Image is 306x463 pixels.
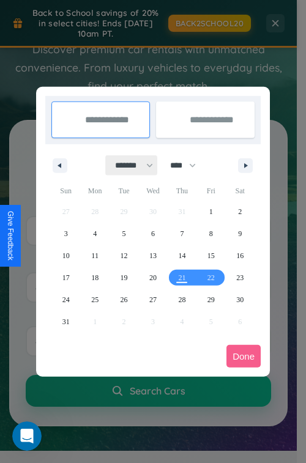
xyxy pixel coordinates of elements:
span: Sun [51,181,80,201]
button: 19 [110,267,138,289]
button: 17 [51,267,80,289]
button: 16 [226,245,255,267]
span: 12 [121,245,128,267]
button: 9 [226,223,255,245]
span: 1 [209,201,213,223]
span: 23 [236,267,244,289]
span: 17 [62,267,70,289]
span: 22 [207,267,215,289]
span: 20 [149,267,157,289]
span: 4 [93,223,97,245]
span: 21 [178,267,185,289]
span: 14 [178,245,185,267]
span: 16 [236,245,244,267]
span: 3 [64,223,68,245]
span: 9 [238,223,242,245]
span: 31 [62,311,70,333]
span: 5 [122,223,126,245]
span: Wed [138,181,167,201]
button: 12 [110,245,138,267]
button: 4 [80,223,109,245]
span: 29 [207,289,215,311]
button: 29 [196,289,225,311]
button: 11 [80,245,109,267]
button: 27 [138,289,167,311]
span: 11 [91,245,99,267]
button: 2 [226,201,255,223]
button: 18 [80,267,109,289]
button: 8 [196,223,225,245]
button: 14 [168,245,196,267]
span: Sat [226,181,255,201]
button: 31 [51,311,80,333]
span: 24 [62,289,70,311]
button: 22 [196,267,225,289]
span: Thu [168,181,196,201]
span: 13 [149,245,157,267]
button: 5 [110,223,138,245]
span: 26 [121,289,128,311]
span: Mon [80,181,109,201]
button: 1 [196,201,225,223]
span: 30 [236,289,244,311]
div: Give Feedback [6,211,15,261]
span: 19 [121,267,128,289]
span: 8 [209,223,213,245]
span: 6 [151,223,155,245]
span: 27 [149,289,157,311]
button: 20 [138,267,167,289]
span: 28 [178,289,185,311]
button: 7 [168,223,196,245]
span: Tue [110,181,138,201]
span: 10 [62,245,70,267]
button: 15 [196,245,225,267]
button: 6 [138,223,167,245]
button: 24 [51,289,80,311]
button: 21 [168,267,196,289]
button: 10 [51,245,80,267]
span: 25 [91,289,99,311]
button: 23 [226,267,255,289]
button: 26 [110,289,138,311]
span: Fri [196,181,225,201]
span: 2 [238,201,242,223]
button: 30 [226,289,255,311]
span: 15 [207,245,215,267]
span: 7 [180,223,184,245]
button: 13 [138,245,167,267]
span: 18 [91,267,99,289]
iframe: Intercom live chat [12,421,42,451]
button: 25 [80,289,109,311]
button: Done [226,345,261,368]
button: 3 [51,223,80,245]
button: 28 [168,289,196,311]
